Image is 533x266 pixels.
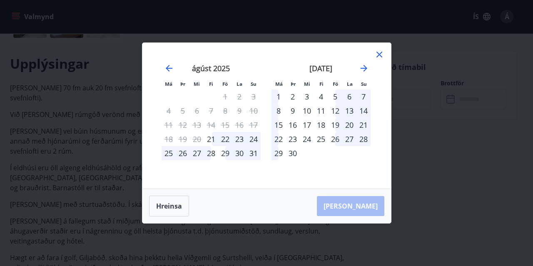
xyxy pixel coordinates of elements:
div: 22 [271,132,286,146]
td: þriðjudagur, 9. september 2025 [286,104,300,118]
td: laugardagur, 20. september 2025 [342,118,356,132]
small: Fö [222,81,228,87]
td: Not available. mánudagur, 11. ágúst 2025 [162,118,176,132]
div: 18 [314,118,328,132]
div: 8 [271,104,286,118]
td: þriðjudagur, 2. september 2025 [286,89,300,104]
small: Su [251,81,257,87]
td: fimmtudagur, 21. ágúst 2025 [204,132,218,146]
div: 21 [356,118,371,132]
td: mánudagur, 1. september 2025 [271,89,286,104]
small: Mi [304,81,310,87]
small: Fi [209,81,213,87]
td: fimmtudagur, 18. september 2025 [314,118,328,132]
td: laugardagur, 23. ágúst 2025 [232,132,247,146]
td: þriðjudagur, 23. september 2025 [286,132,300,146]
div: 27 [342,132,356,146]
td: mánudagur, 25. ágúst 2025 [162,146,176,160]
td: þriðjudagur, 26. ágúst 2025 [176,146,190,160]
div: 27 [190,146,204,160]
div: 19 [328,118,342,132]
td: miðvikudagur, 17. september 2025 [300,118,314,132]
div: Calendar [152,53,381,179]
small: Þr [180,81,185,87]
td: laugardagur, 27. september 2025 [342,132,356,146]
div: 23 [286,132,300,146]
td: Not available. fimmtudagur, 7. ágúst 2025 [204,104,218,118]
td: miðvikudagur, 3. september 2025 [300,89,314,104]
td: laugardagur, 13. september 2025 [342,104,356,118]
div: 3 [300,89,314,104]
div: 30 [232,146,247,160]
div: Move forward to switch to the next month. [359,63,369,73]
td: föstudagur, 12. september 2025 [328,104,342,118]
td: sunnudagur, 7. september 2025 [356,89,371,104]
td: þriðjudagur, 16. september 2025 [286,118,300,132]
td: Not available. sunnudagur, 17. ágúst 2025 [247,118,261,132]
button: Hreinsa [149,196,189,216]
td: miðvikudagur, 24. september 2025 [300,132,314,146]
td: Not available. miðvikudagur, 20. ágúst 2025 [190,132,204,146]
td: Not available. laugardagur, 2. ágúst 2025 [232,89,247,104]
strong: [DATE] [309,63,332,73]
td: sunnudagur, 24. ágúst 2025 [247,132,261,146]
div: 20 [342,118,356,132]
div: 24 [247,132,261,146]
div: 16 [286,118,300,132]
div: 10 [300,104,314,118]
small: Su [361,81,367,87]
td: sunnudagur, 28. september 2025 [356,132,371,146]
div: 23 [232,132,247,146]
td: fimmtudagur, 28. ágúst 2025 [204,146,218,160]
td: sunnudagur, 21. september 2025 [356,118,371,132]
div: 28 [356,132,371,146]
td: laugardagur, 30. ágúst 2025 [232,146,247,160]
div: 22 [218,132,232,146]
strong: ágúst 2025 [192,63,230,73]
td: Not available. sunnudagur, 10. ágúst 2025 [247,104,261,118]
small: Má [275,81,283,87]
div: 29 [271,146,286,160]
small: Þr [291,81,296,87]
div: 7 [356,89,371,104]
div: Aðeins innritun í boði [204,132,218,146]
td: Not available. mánudagur, 18. ágúst 2025 [162,132,176,146]
td: mánudagur, 8. september 2025 [271,104,286,118]
small: Fi [319,81,324,87]
div: 1 [271,89,286,104]
div: 26 [328,132,342,146]
div: 25 [314,132,328,146]
div: 6 [342,89,356,104]
div: 25 [162,146,176,160]
td: Not available. föstudagur, 8. ágúst 2025 [218,104,232,118]
small: Má [165,81,172,87]
td: Not available. laugardagur, 16. ágúst 2025 [232,118,247,132]
div: 24 [300,132,314,146]
td: föstudagur, 22. ágúst 2025 [218,132,232,146]
td: Not available. föstudagur, 1. ágúst 2025 [218,89,232,104]
td: Not available. laugardagur, 9. ágúst 2025 [232,104,247,118]
div: Move backward to switch to the previous month. [164,63,174,73]
td: þriðjudagur, 30. september 2025 [286,146,300,160]
div: 9 [286,104,300,118]
div: 11 [314,104,328,118]
td: Not available. mánudagur, 4. ágúst 2025 [162,104,176,118]
td: miðvikudagur, 27. ágúst 2025 [190,146,204,160]
small: Fö [333,81,338,87]
div: 28 [204,146,218,160]
div: 2 [286,89,300,104]
div: 30 [286,146,300,160]
td: mánudagur, 22. september 2025 [271,132,286,146]
td: Not available. miðvikudagur, 6. ágúst 2025 [190,104,204,118]
td: mánudagur, 15. september 2025 [271,118,286,132]
div: 17 [300,118,314,132]
td: Not available. þriðjudagur, 19. ágúst 2025 [176,132,190,146]
small: Mi [194,81,200,87]
td: fimmtudagur, 4. september 2025 [314,89,328,104]
td: sunnudagur, 31. ágúst 2025 [247,146,261,160]
div: 31 [247,146,261,160]
td: Not available. föstudagur, 15. ágúst 2025 [218,118,232,132]
td: föstudagur, 29. ágúst 2025 [218,146,232,160]
td: föstudagur, 26. september 2025 [328,132,342,146]
small: La [237,81,242,87]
